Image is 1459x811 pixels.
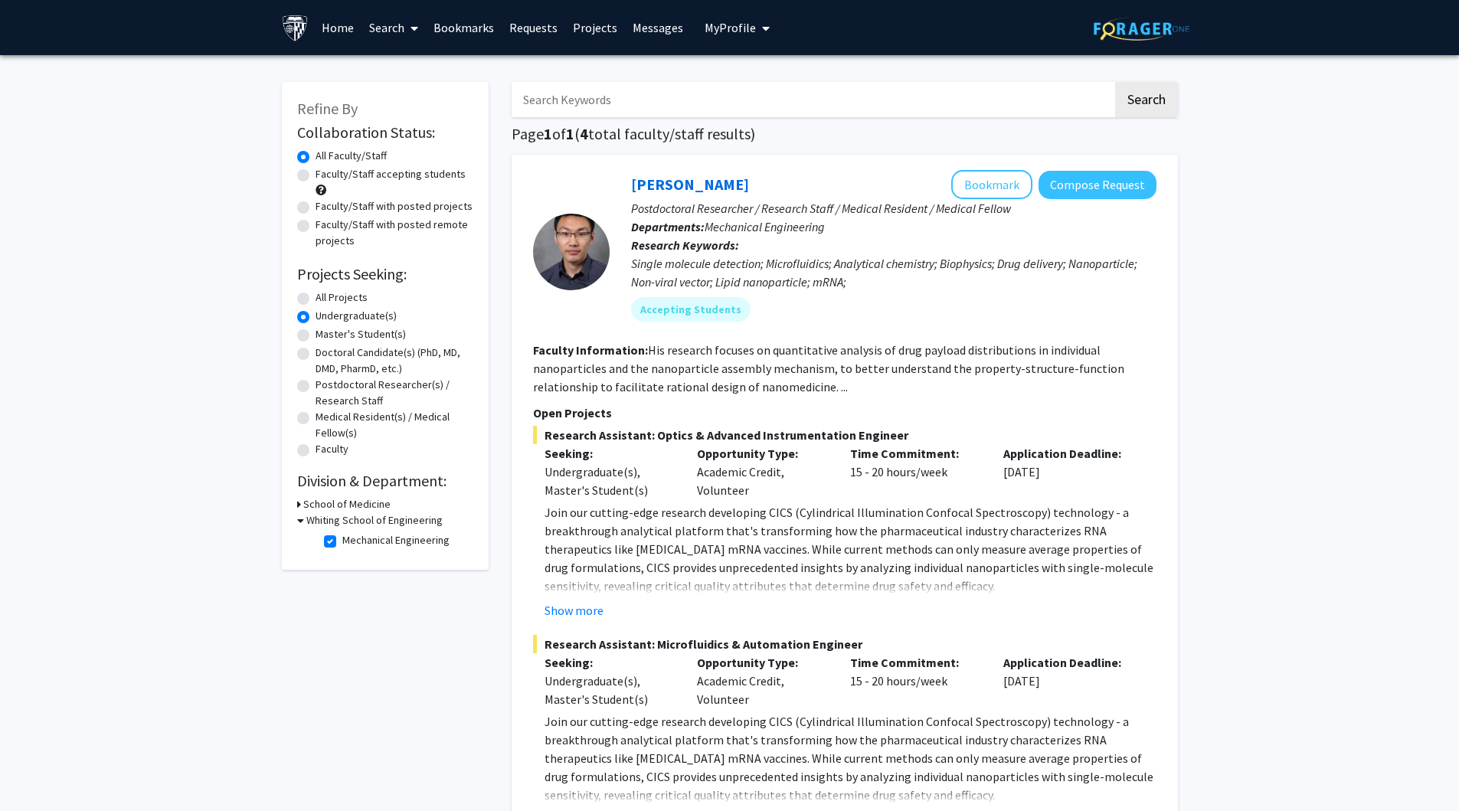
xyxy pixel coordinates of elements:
label: Doctoral Candidate(s) (PhD, MD, DMD, PharmD, etc.) [316,345,473,377]
span: 4 [580,124,588,143]
a: Messages [625,1,691,54]
div: Undergraduate(s), Master's Student(s) [545,463,675,499]
label: All Projects [316,289,368,306]
span: My Profile [705,20,756,35]
p: Application Deadline: [1003,653,1134,672]
a: Requests [502,1,565,54]
label: Undergraduate(s) [316,308,397,324]
img: Johns Hopkins University Logo [282,15,309,41]
a: Search [361,1,426,54]
label: Medical Resident(s) / Medical Fellow(s) [316,409,473,441]
label: All Faculty/Staff [316,148,387,164]
label: Faculty/Staff with posted remote projects [316,217,473,249]
div: Academic Credit, Volunteer [685,444,839,499]
div: 15 - 20 hours/week [839,653,992,708]
label: Postdoctoral Researcher(s) / Research Staff [316,377,473,409]
p: Join our cutting-edge research developing CICS (Cylindrical Illumination Confocal Spectroscopy) t... [545,712,1156,804]
span: Research Assistant: Microfluidics & Automation Engineer [533,635,1156,653]
input: Search Keywords [512,82,1113,117]
label: Master's Student(s) [316,326,406,342]
button: Search [1115,82,1178,117]
label: Mechanical Engineering [342,532,450,548]
span: 1 [544,124,552,143]
a: Projects [565,1,625,54]
iframe: Chat [11,742,65,800]
p: Seeking: [545,653,675,672]
h3: Whiting School of Engineering [306,512,443,528]
h1: Page of ( total faculty/staff results) [512,125,1178,143]
button: Compose Request to Sixuan Li [1039,171,1156,199]
div: Single molecule detection; Microfluidics; Analytical chemistry; Biophysics; Drug delivery; Nanopa... [631,254,1156,291]
h2: Division & Department: [297,472,473,490]
span: Refine By [297,99,358,118]
img: ForagerOne Logo [1094,17,1189,41]
b: Faculty Information: [533,342,648,358]
label: Faculty [316,441,348,457]
label: Faculty/Staff accepting students [316,166,466,182]
p: Join our cutting-edge research developing CICS (Cylindrical Illumination Confocal Spectroscopy) t... [545,503,1156,595]
button: Show more [545,601,604,620]
div: [DATE] [992,444,1145,499]
span: Research Assistant: Optics & Advanced Instrumentation Engineer [533,426,1156,444]
h2: Projects Seeking: [297,265,473,283]
p: Open Projects [533,404,1156,422]
h3: School of Medicine [303,496,391,512]
div: 15 - 20 hours/week [839,444,992,499]
a: Home [314,1,361,54]
p: Opportunity Type: [697,444,827,463]
p: Time Commitment: [850,444,980,463]
button: Add Sixuan Li to Bookmarks [951,170,1032,199]
p: Opportunity Type: [697,653,827,672]
b: Departments: [631,219,705,234]
div: [DATE] [992,653,1145,708]
div: Undergraduate(s), Master's Student(s) [545,672,675,708]
h2: Collaboration Status: [297,123,473,142]
fg-read-more: His research focuses on quantitative analysis of drug payload distributions in individual nanopar... [533,342,1124,394]
span: Mechanical Engineering [705,219,825,234]
b: Research Keywords: [631,237,739,253]
mat-chip: Accepting Students [631,297,751,322]
p: Seeking: [545,444,675,463]
div: Academic Credit, Volunteer [685,653,839,708]
p: Time Commitment: [850,653,980,672]
span: 1 [566,124,574,143]
a: Bookmarks [426,1,502,54]
a: [PERSON_NAME] [631,175,749,194]
p: Application Deadline: [1003,444,1134,463]
p: Postdoctoral Researcher / Research Staff / Medical Resident / Medical Fellow [631,199,1156,217]
label: Faculty/Staff with posted projects [316,198,473,214]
